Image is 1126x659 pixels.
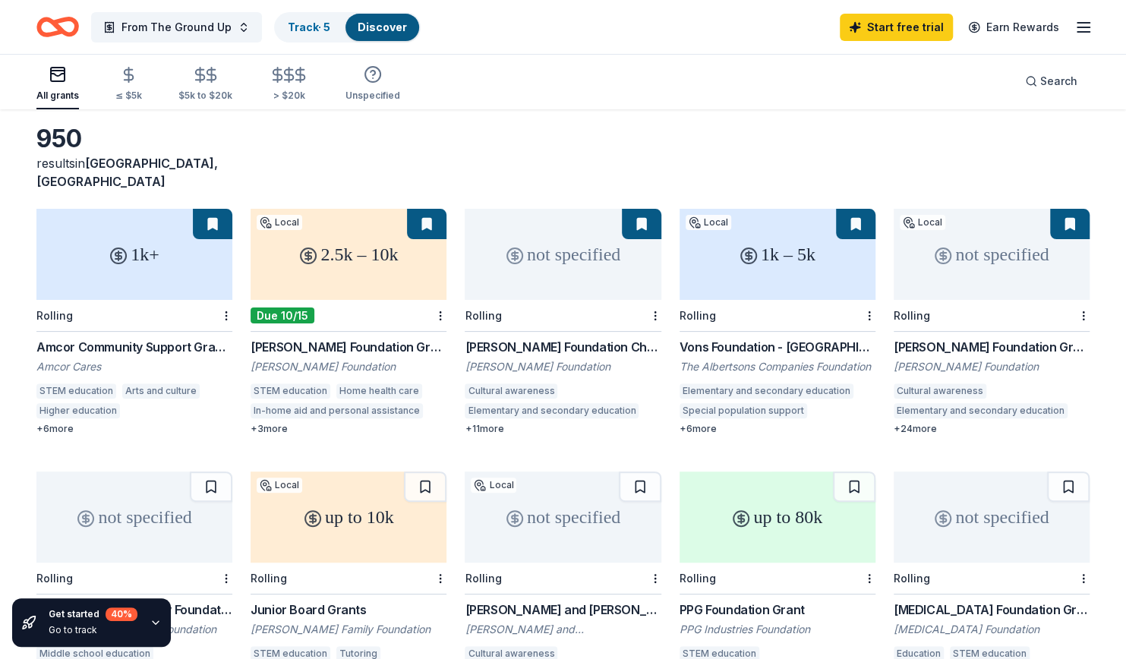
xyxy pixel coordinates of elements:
div: Rolling [465,572,501,585]
div: Rolling [680,309,716,322]
button: $5k to $20k [178,60,232,109]
button: From The Ground Up [91,12,262,43]
a: 1k+RollingAmcor Community Support GrantsAmcor CaresSTEM educationArts and cultureHigher education... [36,209,232,435]
div: up to 80k [680,471,875,563]
div: [MEDICAL_DATA] Foundation [894,622,1090,637]
div: Local [686,215,731,230]
div: results [36,154,232,191]
a: Track· 5 [288,20,330,33]
div: Elementary and secondary education [465,403,639,418]
div: Unspecified [345,90,400,102]
div: Get started [49,607,137,621]
a: not specifiedRolling[PERSON_NAME] Foundation Charitable Donations[PERSON_NAME] FoundationCultural... [465,209,661,435]
div: PPG Foundation Grant [680,601,875,619]
div: + 6 more [680,423,875,435]
span: Search [1040,72,1077,90]
div: Vons Foundation - [GEOGRAPHIC_DATA][US_STATE] [680,338,875,356]
button: Search [1013,66,1090,96]
div: Local [471,478,516,493]
div: The Albertsons Companies Foundation [680,359,875,374]
div: Elementary and secondary education [680,383,853,399]
div: not specified [894,471,1090,563]
div: Local [257,215,302,230]
a: not specifiedLocalRolling[PERSON_NAME] Foundation Grant[PERSON_NAME] FoundationCultural awareness... [894,209,1090,435]
div: not specified [465,471,661,563]
div: 1k – 5k [680,209,875,300]
div: Special population support [680,403,807,418]
div: Rolling [36,309,73,322]
div: + 24 more [894,423,1090,435]
div: [PERSON_NAME] Foundation Grant [894,338,1090,356]
div: In-home aid and personal assistance [251,403,423,418]
div: Cultural awareness [465,383,557,399]
div: + 3 more [251,423,446,435]
div: Junior Board Grants [251,601,446,619]
div: Elementary and secondary education [894,403,1068,418]
div: not specified [36,471,232,563]
a: Discover [358,20,407,33]
div: Rolling [680,572,716,585]
button: Track· 5Discover [274,12,421,43]
div: Go to track [49,624,137,636]
div: Arts and culture [122,383,200,399]
button: > $20k [269,60,309,109]
div: STEM education [36,383,116,399]
span: [GEOGRAPHIC_DATA], [GEOGRAPHIC_DATA] [36,156,218,189]
div: [PERSON_NAME] Foundation [251,359,446,374]
div: Rolling [465,309,501,322]
div: 2.5k – 10k [251,209,446,300]
div: 950 [36,124,232,154]
div: All grants [36,90,79,102]
div: not specified [465,209,661,300]
span: From The Ground Up [121,18,232,36]
a: Home [36,9,79,45]
div: Rolling [251,572,287,585]
div: Cultural awareness [894,383,986,399]
a: Start free trial [840,14,953,41]
div: [PERSON_NAME] Foundation [894,359,1090,374]
a: Earn Rewards [959,14,1068,41]
div: + 11 more [465,423,661,435]
div: Amcor Community Support Grants [36,338,232,356]
div: [PERSON_NAME] Foundation [465,359,661,374]
div: [PERSON_NAME] and [PERSON_NAME] Foundation [465,601,661,619]
button: Unspecified [345,59,400,109]
div: Due 10/15 [251,307,314,323]
div: Rolling [36,572,73,585]
a: 1k – 5kLocalRollingVons Foundation - [GEOGRAPHIC_DATA][US_STATE]The Albertsons Companies Foundati... [680,209,875,435]
div: Local [257,478,302,493]
button: All grants [36,59,79,109]
div: ≤ $5k [115,90,142,102]
div: [PERSON_NAME] Family Foundation [251,622,446,637]
button: ≤ $5k [115,60,142,109]
div: Amcor Cares [36,359,232,374]
div: STEM education [251,383,330,399]
a: 2.5k – 10kLocalDue 10/15[PERSON_NAME] Foundation Grant[PERSON_NAME] FoundationSTEM educationHome ... [251,209,446,435]
div: [PERSON_NAME] Foundation Charitable Donations [465,338,661,356]
div: Rolling [894,572,930,585]
div: Rolling [894,309,930,322]
div: > $20k [269,90,309,102]
div: 40 % [106,607,137,621]
div: [PERSON_NAME] and [PERSON_NAME] Foundation [465,622,661,637]
span: in [36,156,218,189]
div: [PERSON_NAME] Foundation Grant [251,338,446,356]
div: [MEDICAL_DATA] Foundation Grants [894,601,1090,619]
div: up to 10k [251,471,446,563]
div: $5k to $20k [178,90,232,102]
div: Home health care [336,383,422,399]
div: Higher education [36,403,120,418]
div: + 6 more [36,423,232,435]
div: not specified [894,209,1090,300]
div: 1k+ [36,209,232,300]
div: Local [900,215,945,230]
div: PPG Industries Foundation [680,622,875,637]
